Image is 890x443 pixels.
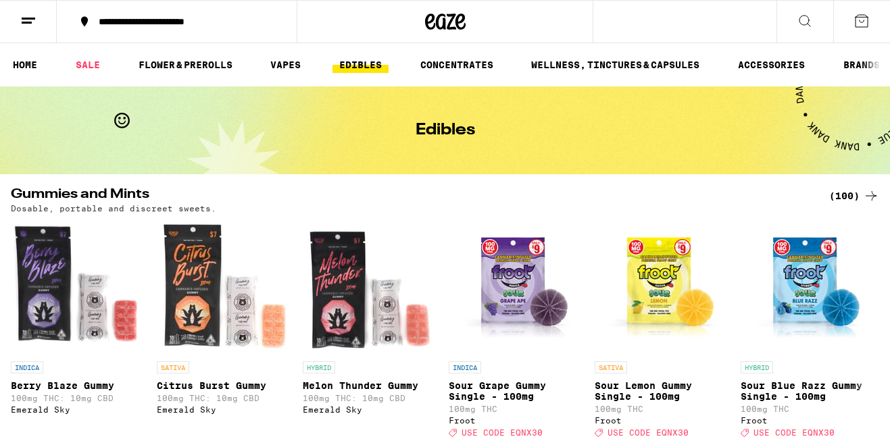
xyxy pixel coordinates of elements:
img: Froot - Sour Blue Razz Gummy Single - 100mg [741,219,876,355]
p: INDICA [449,361,481,373]
a: CONCENTRATES [414,57,500,73]
p: Sour Lemon Gummy Single - 100mg [595,380,730,402]
img: Emerald Sky - Melon Thunder Gummy [303,219,438,355]
p: 100mg THC [741,405,876,413]
span: USE CODE EQNX30 [608,428,689,437]
a: (100) [829,188,879,204]
h2: Gummies and Mints [11,188,813,204]
div: Emerald Sky [157,405,292,414]
a: FLOWER & PREROLLS [132,57,239,73]
img: Froot - Sour Grape Gummy Single - 100mg [449,219,584,355]
p: Berry Blaze Gummy [11,380,146,391]
p: Dosable, portable and discreet sweets. [11,204,216,213]
img: Emerald Sky - Citrus Burst Gummy [157,219,292,355]
h1: Edibles [416,122,475,138]
p: 100mg THC: 10mg CBD [157,394,292,402]
img: Emerald Sky - Berry Blaze Gummy [11,219,146,355]
p: HYBRID [741,361,773,373]
a: WELLNESS, TINCTURES & CAPSULES [524,57,706,73]
div: Emerald Sky [303,405,438,414]
div: Froot [449,416,584,425]
p: HYBRID [303,361,335,373]
p: Sour Blue Razz Gummy Single - 100mg [741,380,876,402]
p: 100mg THC [595,405,730,413]
img: Froot - Sour Lemon Gummy Single - 100mg [595,219,730,355]
p: 100mg THC: 10mg CBD [11,394,146,402]
a: BRANDS [837,57,887,73]
a: EDIBLES [332,57,389,73]
a: SALE [69,57,107,73]
p: SATIVA [595,361,627,373]
p: INDICA [11,361,43,373]
p: SATIVA [157,361,189,373]
p: Melon Thunder Gummy [303,380,438,391]
div: Emerald Sky [11,405,146,414]
a: HOME [6,57,44,73]
a: VAPES [264,57,307,73]
div: Froot [595,416,730,425]
div: Froot [741,416,876,425]
p: Citrus Burst Gummy [157,380,292,391]
p: 100mg THC [449,405,584,413]
a: ACCESSORIES [731,57,812,73]
p: Sour Grape Gummy Single - 100mg [449,380,584,402]
span: USE CODE EQNX30 [462,428,543,437]
p: 100mg THC: 10mg CBD [303,394,438,402]
span: USE CODE EQNX30 [753,428,835,437]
